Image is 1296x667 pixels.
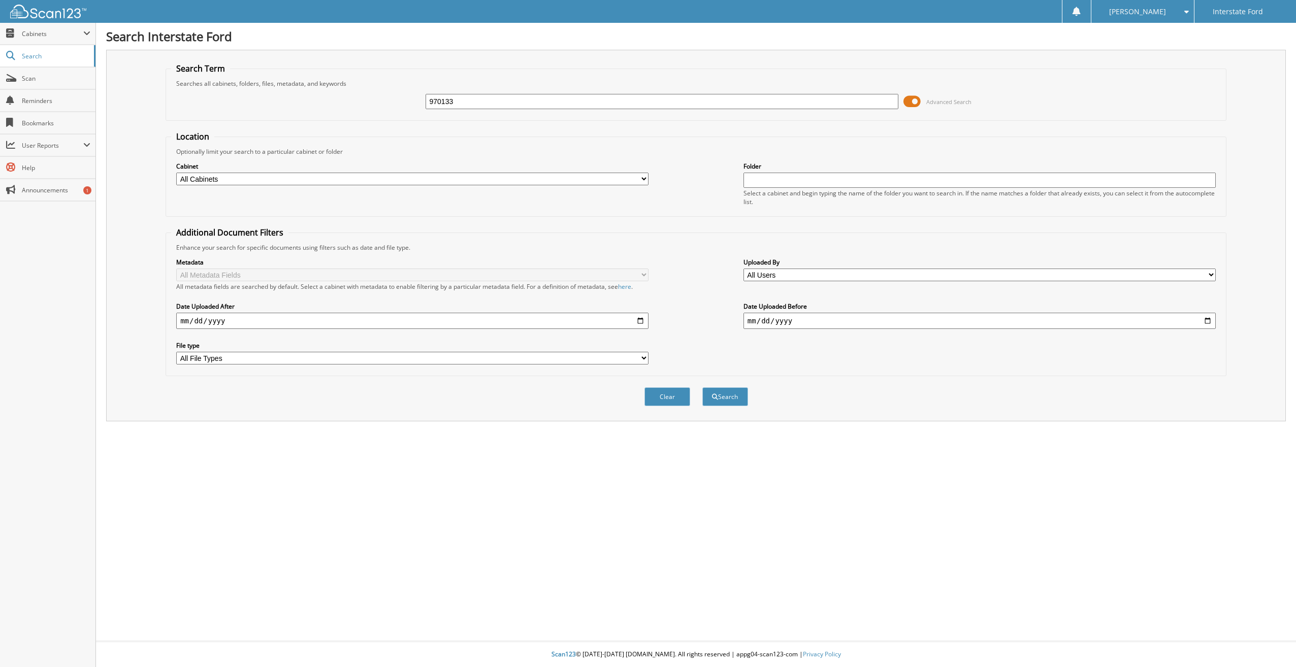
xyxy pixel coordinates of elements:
[743,189,1216,206] div: Select a cabinet and begin typing the name of the folder you want to search in. If the name match...
[1213,9,1263,15] span: Interstate Ford
[22,163,90,172] span: Help
[22,119,90,127] span: Bookmarks
[83,186,91,194] div: 1
[743,302,1216,311] label: Date Uploaded Before
[22,96,90,105] span: Reminders
[171,227,288,238] legend: Additional Document Filters
[176,313,649,329] input: start
[644,387,690,406] button: Clear
[743,162,1216,171] label: Folder
[743,258,1216,266] label: Uploaded By
[106,28,1286,45] h1: Search Interstate Ford
[176,282,649,291] div: All metadata fields are searched by default. Select a cabinet with metadata to enable filtering b...
[171,131,214,142] legend: Location
[10,5,86,18] img: scan123-logo-white.svg
[22,29,83,38] span: Cabinets
[176,341,649,350] label: File type
[176,162,649,171] label: Cabinet
[803,650,841,658] a: Privacy Policy
[1109,9,1166,15] span: [PERSON_NAME]
[22,141,83,150] span: User Reports
[22,186,90,194] span: Announcements
[1245,618,1296,667] iframe: Chat Widget
[96,642,1296,667] div: © [DATE]-[DATE] [DOMAIN_NAME]. All rights reserved | appg04-scan123-com |
[171,147,1221,156] div: Optionally limit your search to a particular cabinet or folder
[176,258,649,266] label: Metadata
[176,302,649,311] label: Date Uploaded After
[171,243,1221,252] div: Enhance your search for specific documents using filters such as date and file type.
[618,282,631,291] a: here
[743,313,1216,329] input: end
[171,63,230,74] legend: Search Term
[171,79,1221,88] div: Searches all cabinets, folders, files, metadata, and keywords
[552,650,576,658] span: Scan123
[702,387,748,406] button: Search
[22,52,89,60] span: Search
[22,74,90,83] span: Scan
[926,98,971,106] span: Advanced Search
